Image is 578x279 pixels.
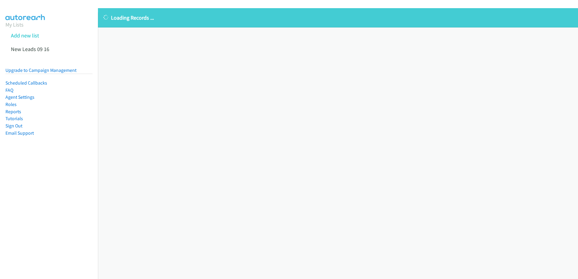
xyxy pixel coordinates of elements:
a: Scheduled Callbacks [5,80,47,86]
a: My Lists [5,21,24,28]
a: Roles [5,101,17,107]
a: Upgrade to Campaign Management [5,67,76,73]
a: Agent Settings [5,94,34,100]
a: Sign Out [5,123,22,129]
a: Reports [5,109,21,114]
p: Loading Records ... [103,14,573,22]
a: New Leads 09 16 [11,46,49,53]
a: Email Support [5,130,34,136]
a: FAQ [5,87,13,93]
a: Tutorials [5,116,23,121]
a: Add new list [11,32,39,39]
